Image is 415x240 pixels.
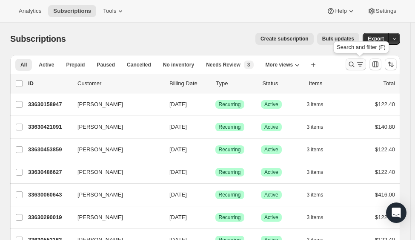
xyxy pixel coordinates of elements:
span: 3 [247,61,250,68]
div: 33630453859[PERSON_NAME][DATE]SuccessRecurringSuccessActive3 items$122.40 [28,144,395,156]
button: 3 items [307,121,333,133]
div: 33630158947[PERSON_NAME][DATE]SuccessRecurringSuccessActive3 items$122.40 [28,98,395,110]
button: Customize table column order and visibility [369,58,381,70]
span: Subscriptions [10,34,66,43]
button: [PERSON_NAME] [72,165,157,179]
button: 3 items [307,144,333,156]
p: 33630290019 [28,213,71,222]
span: Recurring [219,214,241,221]
span: Active [264,101,278,108]
span: Recurring [219,124,241,130]
span: Recurring [219,146,241,153]
span: 3 items [307,124,323,130]
div: Open Intercom Messenger [386,202,406,223]
span: Active [264,191,278,198]
p: 33630486627 [28,168,71,176]
button: Create new view [306,59,320,71]
div: 33630421091[PERSON_NAME][DATE]SuccessRecurringSuccessActive3 items$140.80 [28,121,395,133]
p: Status [262,79,302,88]
span: Export [368,35,384,42]
button: [PERSON_NAME] [72,211,157,224]
p: 33630158947 [28,100,71,109]
button: [PERSON_NAME] [72,188,157,202]
button: Settings [362,5,401,17]
span: Active [264,146,278,153]
span: [DATE] [169,101,187,107]
p: ID [28,79,71,88]
span: [PERSON_NAME] [77,213,123,222]
span: Create subscription [260,35,309,42]
p: 33630060643 [28,191,71,199]
div: 33630486627[PERSON_NAME][DATE]SuccessRecurringSuccessActive3 items$122.40 [28,166,395,178]
button: [PERSON_NAME] [72,98,157,111]
span: Paused [97,61,115,68]
span: Prepaid [66,61,85,68]
span: Active [264,169,278,176]
span: 3 items [307,214,323,221]
span: 3 items [307,101,323,108]
span: $122.40 [375,101,395,107]
span: Recurring [219,169,241,176]
div: 33630290019[PERSON_NAME][DATE]SuccessRecurringSuccessActive3 items$122.40 [28,211,395,223]
span: [DATE] [169,124,187,130]
span: Recurring [219,101,241,108]
span: Subscriptions [53,8,91,14]
span: 3 items [307,169,323,176]
span: [PERSON_NAME] [77,123,123,131]
span: No inventory [163,61,194,68]
span: $122.40 [375,214,395,220]
span: Active [39,61,54,68]
button: Search and filter results [346,58,366,70]
button: Help [321,5,360,17]
p: 33630453859 [28,145,71,154]
span: [DATE] [169,146,187,153]
button: [PERSON_NAME] [72,120,157,134]
span: [PERSON_NAME] [77,168,123,176]
span: More views [266,61,293,68]
span: Settings [376,8,396,14]
span: [PERSON_NAME] [77,191,123,199]
span: $140.80 [375,124,395,130]
span: [DATE] [169,214,187,220]
button: Analytics [14,5,46,17]
span: $122.40 [375,169,395,175]
span: Active [264,214,278,221]
span: $416.00 [375,191,395,198]
span: Bulk updates [322,35,354,42]
button: Sort the results [385,58,397,70]
span: Cancelled [127,61,151,68]
button: 3 items [307,98,333,110]
button: 3 items [307,166,333,178]
p: Total [384,79,395,88]
button: More views [260,59,305,71]
span: Analytics [19,8,41,14]
span: Help [335,8,346,14]
button: Export [363,33,389,45]
span: 3 items [307,191,323,198]
span: [PERSON_NAME] [77,145,123,154]
span: All [20,61,27,68]
button: 3 items [307,211,333,223]
span: Active [264,124,278,130]
p: Billing Date [169,79,209,88]
div: Type [216,79,255,88]
button: 3 items [307,189,333,201]
button: Bulk updates [317,33,359,45]
p: Customer [77,79,163,88]
span: Tools [103,8,116,14]
span: Recurring [219,191,241,198]
div: Items [309,79,349,88]
p: 33630421091 [28,123,71,131]
button: [PERSON_NAME] [72,143,157,156]
span: $122.40 [375,146,395,153]
span: Needs Review [206,61,240,68]
span: [DATE] [169,169,187,175]
div: 33630060643[PERSON_NAME][DATE]SuccessRecurringSuccessActive3 items$416.00 [28,189,395,201]
button: Create subscription [255,33,314,45]
span: [DATE] [169,191,187,198]
span: [PERSON_NAME] [77,100,123,109]
button: Subscriptions [48,5,96,17]
div: IDCustomerBilling DateTypeStatusItemsTotal [28,79,395,88]
span: 3 items [307,146,323,153]
button: Tools [98,5,130,17]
